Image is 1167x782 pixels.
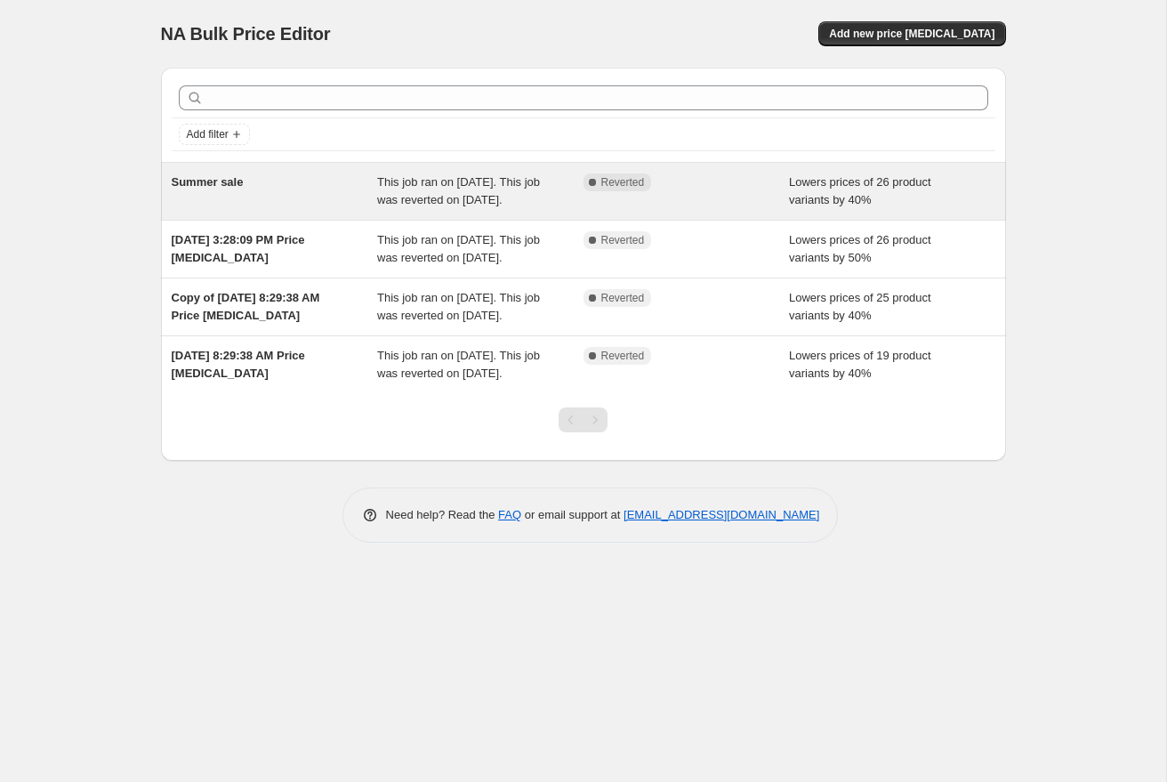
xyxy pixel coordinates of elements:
span: This job ran on [DATE]. This job was reverted on [DATE]. [377,291,540,322]
a: [EMAIL_ADDRESS][DOMAIN_NAME] [624,508,819,521]
span: Reverted [601,291,645,305]
span: Lowers prices of 19 product variants by 40% [789,349,931,380]
span: Add new price [MEDICAL_DATA] [829,27,994,41]
span: This job ran on [DATE]. This job was reverted on [DATE]. [377,175,540,206]
span: Lowers prices of 26 product variants by 40% [789,175,931,206]
span: Reverted [601,233,645,247]
span: Reverted [601,349,645,363]
span: Summer sale [172,175,244,189]
span: NA Bulk Price Editor [161,24,331,44]
span: Lowers prices of 25 product variants by 40% [789,291,931,322]
button: Add filter [179,124,250,145]
span: Reverted [601,175,645,189]
span: Copy of [DATE] 8:29:38 AM Price [MEDICAL_DATA] [172,291,320,322]
span: [DATE] 3:28:09 PM Price [MEDICAL_DATA] [172,233,305,264]
a: FAQ [498,508,521,521]
nav: Pagination [559,407,608,432]
span: [DATE] 8:29:38 AM Price [MEDICAL_DATA] [172,349,305,380]
span: Add filter [187,127,229,141]
span: Need help? Read the [386,508,499,521]
span: or email support at [521,508,624,521]
span: This job ran on [DATE]. This job was reverted on [DATE]. [377,233,540,264]
span: Lowers prices of 26 product variants by 50% [789,233,931,264]
span: This job ran on [DATE]. This job was reverted on [DATE]. [377,349,540,380]
button: Add new price [MEDICAL_DATA] [818,21,1005,46]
